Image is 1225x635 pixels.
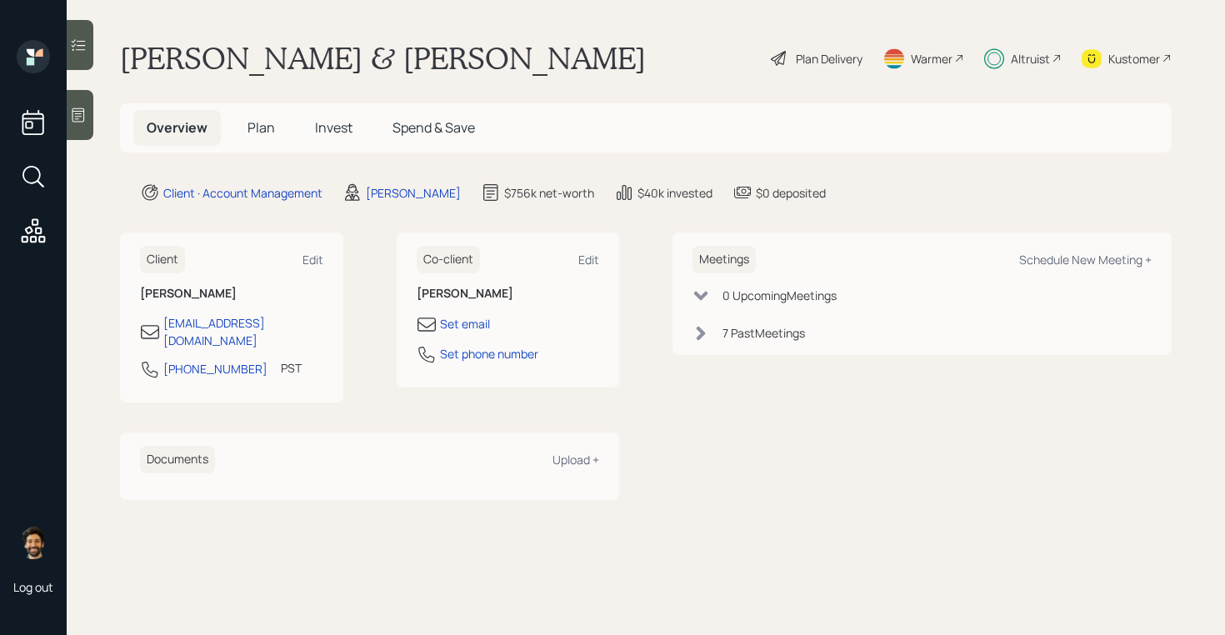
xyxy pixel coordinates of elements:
[440,315,490,332] div: Set email
[163,314,323,349] div: [EMAIL_ADDRESS][DOMAIN_NAME]
[392,118,475,137] span: Spend & Save
[163,360,267,377] div: [PHONE_NUMBER]
[756,184,826,202] div: $0 deposited
[315,118,352,137] span: Invest
[163,184,322,202] div: Client · Account Management
[17,526,50,559] img: eric-schwartz-headshot.png
[578,252,599,267] div: Edit
[140,287,323,301] h6: [PERSON_NAME]
[140,246,185,273] h6: Client
[140,446,215,473] h6: Documents
[417,287,600,301] h6: [PERSON_NAME]
[722,287,837,304] div: 0 Upcoming Meeting s
[504,184,594,202] div: $756k net-worth
[1108,50,1160,67] div: Kustomer
[796,50,862,67] div: Plan Delivery
[722,324,805,342] div: 7 Past Meeting s
[440,345,538,362] div: Set phone number
[1019,252,1152,267] div: Schedule New Meeting +
[637,184,712,202] div: $40k invested
[692,246,756,273] h6: Meetings
[911,50,952,67] div: Warmer
[366,184,461,202] div: [PERSON_NAME]
[1011,50,1050,67] div: Altruist
[302,252,323,267] div: Edit
[417,246,480,273] h6: Co-client
[247,118,275,137] span: Plan
[13,579,53,595] div: Log out
[552,452,599,467] div: Upload +
[147,118,207,137] span: Overview
[281,359,302,377] div: PST
[120,40,646,77] h1: [PERSON_NAME] & [PERSON_NAME]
